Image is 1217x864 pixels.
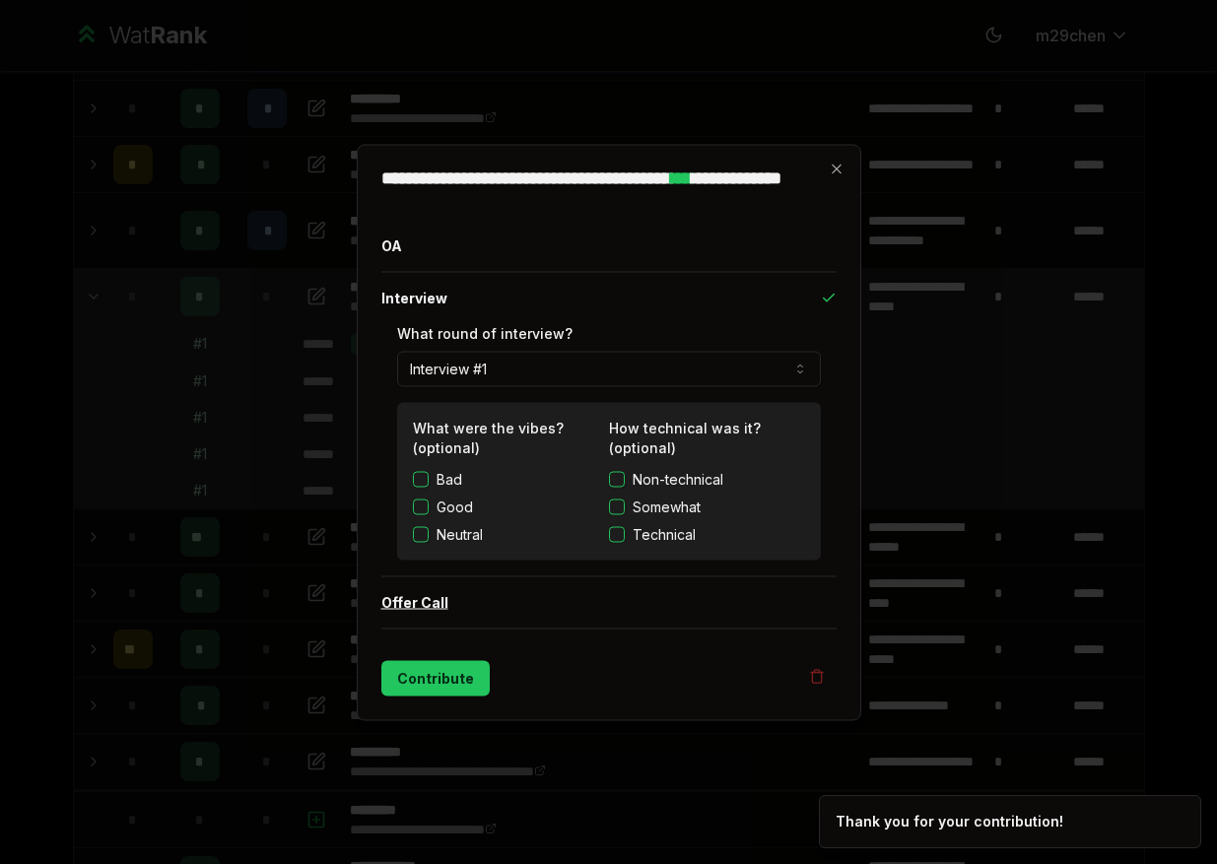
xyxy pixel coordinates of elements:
span: Somewhat [633,497,701,516]
button: Offer Call [381,576,837,628]
button: OA [381,220,837,271]
span: Non-technical [633,469,723,489]
label: What round of interview? [397,324,573,341]
div: Interview [381,323,837,575]
label: How technical was it? (optional) [609,419,761,455]
label: Neutral [437,524,483,544]
span: Technical [633,524,696,544]
button: Non-technical [609,471,625,487]
label: What were the vibes? (optional) [413,419,564,455]
button: Interview [381,272,837,323]
label: Bad [437,469,462,489]
label: Good [437,497,473,516]
button: Technical [609,526,625,542]
button: Somewhat [609,498,625,514]
button: Contribute [381,660,490,696]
